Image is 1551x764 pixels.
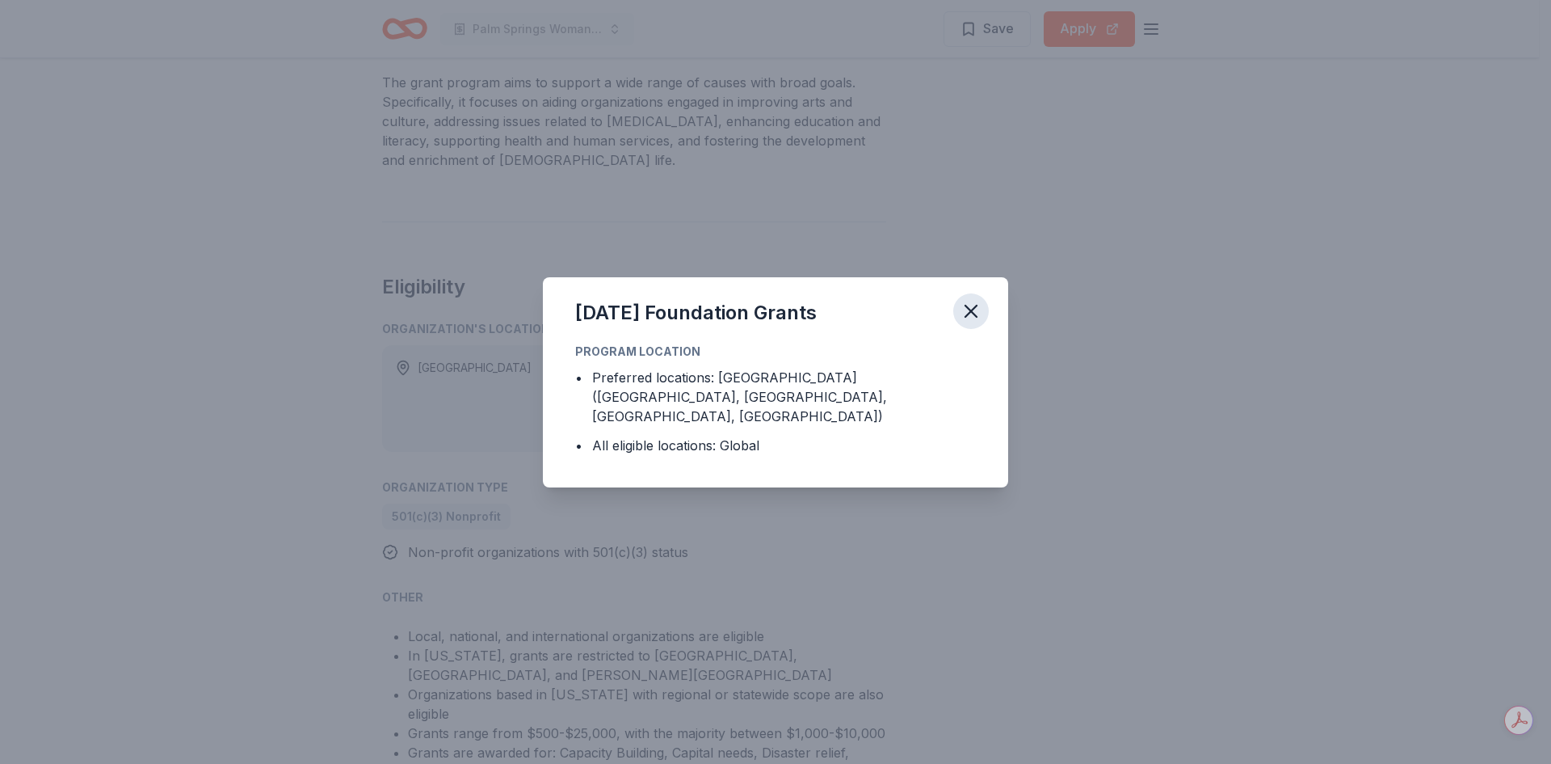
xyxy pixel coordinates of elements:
[575,342,976,361] div: Program Location
[575,436,582,455] div: •
[575,368,582,387] div: •
[592,368,976,426] div: Preferred locations: [GEOGRAPHIC_DATA] ([GEOGRAPHIC_DATA], [GEOGRAPHIC_DATA], [GEOGRAPHIC_DATA], ...
[592,436,759,455] div: All eligible locations: Global
[575,300,817,326] div: [DATE] Foundation Grants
